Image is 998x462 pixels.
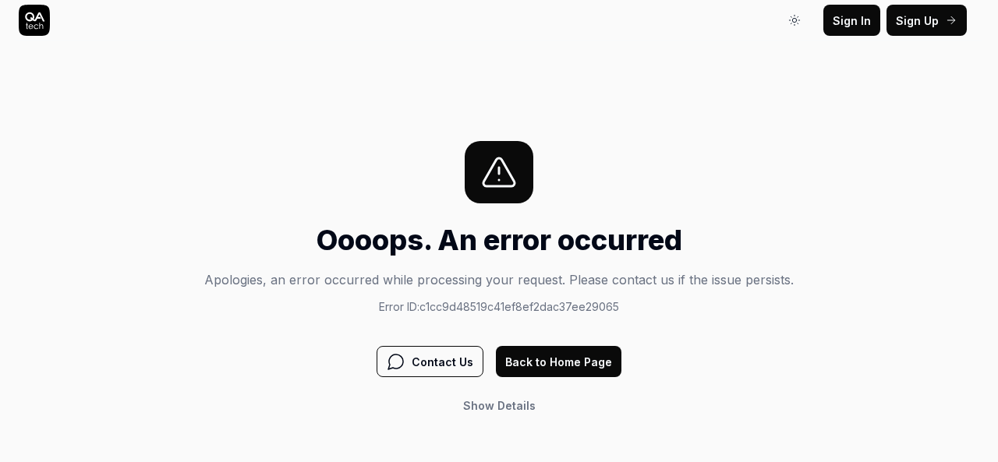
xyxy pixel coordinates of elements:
[823,5,880,36] button: Sign In
[463,399,494,412] span: Show
[887,5,967,36] button: Sign Up
[204,219,794,261] h1: Oooops. An error occurred
[833,12,871,29] span: Sign In
[497,399,536,412] span: Details
[204,270,794,289] p: Apologies, an error occurred while processing your request. Please contact us if the issue persists.
[204,298,794,315] p: Error ID: c1cc9d48519c41ef8ef2dac37ee29065
[496,346,621,377] button: Back to Home Page
[377,346,483,377] button: Contact Us
[454,390,545,421] button: Show Details
[896,12,939,29] span: Sign Up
